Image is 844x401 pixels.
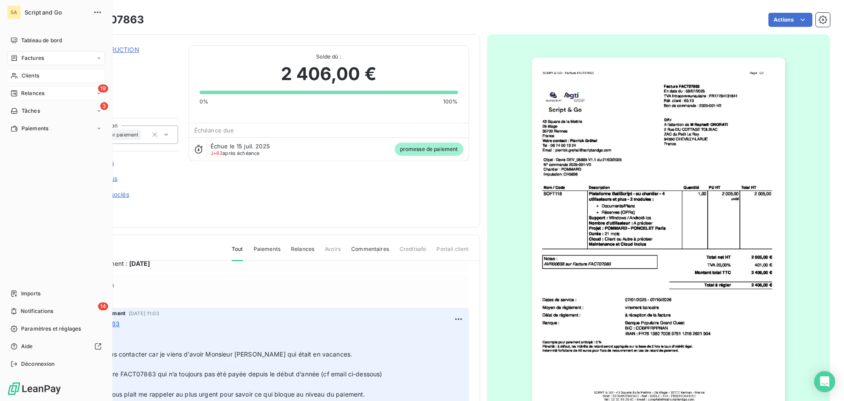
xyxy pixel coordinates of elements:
span: 58290240 [69,56,178,63]
span: après échéance [211,151,260,156]
span: Creditsafe [400,245,426,260]
span: Échéance due [194,127,234,134]
h3: FACT07863 [82,12,144,28]
span: Commentaires [351,245,389,260]
img: Logo LeanPay [7,382,62,396]
span: Imports [21,290,40,298]
span: 0% [200,98,208,106]
span: Relances [291,245,314,260]
span: Script and Go [25,9,88,16]
span: Paramètres et réglages [21,325,81,333]
span: Paiements [254,245,280,260]
span: Portail client [437,245,469,260]
span: 100% [443,98,458,106]
span: 14 [98,302,108,310]
span: 19 [98,85,108,92]
span: Pouvez-vous s’il vous plait me rappeler au plus urgent pour savoir ce qui bloque au niveau du pai... [58,390,365,398]
div: SA [7,5,21,19]
span: Paiements [22,125,48,132]
span: Factures [22,54,44,62]
span: promesse de paiement [395,143,463,156]
span: Clients [22,72,39,80]
span: Aide [21,342,33,350]
span: Relances [21,89,44,97]
span: Solde dû : [200,53,458,61]
span: J+63 [211,150,223,156]
span: Tâches [22,107,40,115]
span: 2 406,00 € [281,61,376,87]
span: Tableau de bord [21,37,62,44]
span: Je permets de vous contacter car je viens d’avoir Monsieur [PERSON_NAME] qui était en vacances. [58,350,352,358]
button: Actions [768,13,812,27]
a: Aide [7,339,105,353]
span: Notifications [21,307,53,315]
span: Avoirs [325,245,341,260]
span: Tout [232,245,243,261]
span: [DATE] [129,259,150,268]
div: Open Intercom Messenger [814,371,835,392]
span: Déconnexion [21,360,55,368]
span: Échue le 15 juil. 2025 [211,143,270,150]
span: 3 [100,102,108,110]
span: Il s’agit de la facture FACT07863 qui n’a toujours pas été payée depuis le début d’année (cf emai... [58,370,382,378]
span: [DATE] 11:03 [129,311,159,316]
